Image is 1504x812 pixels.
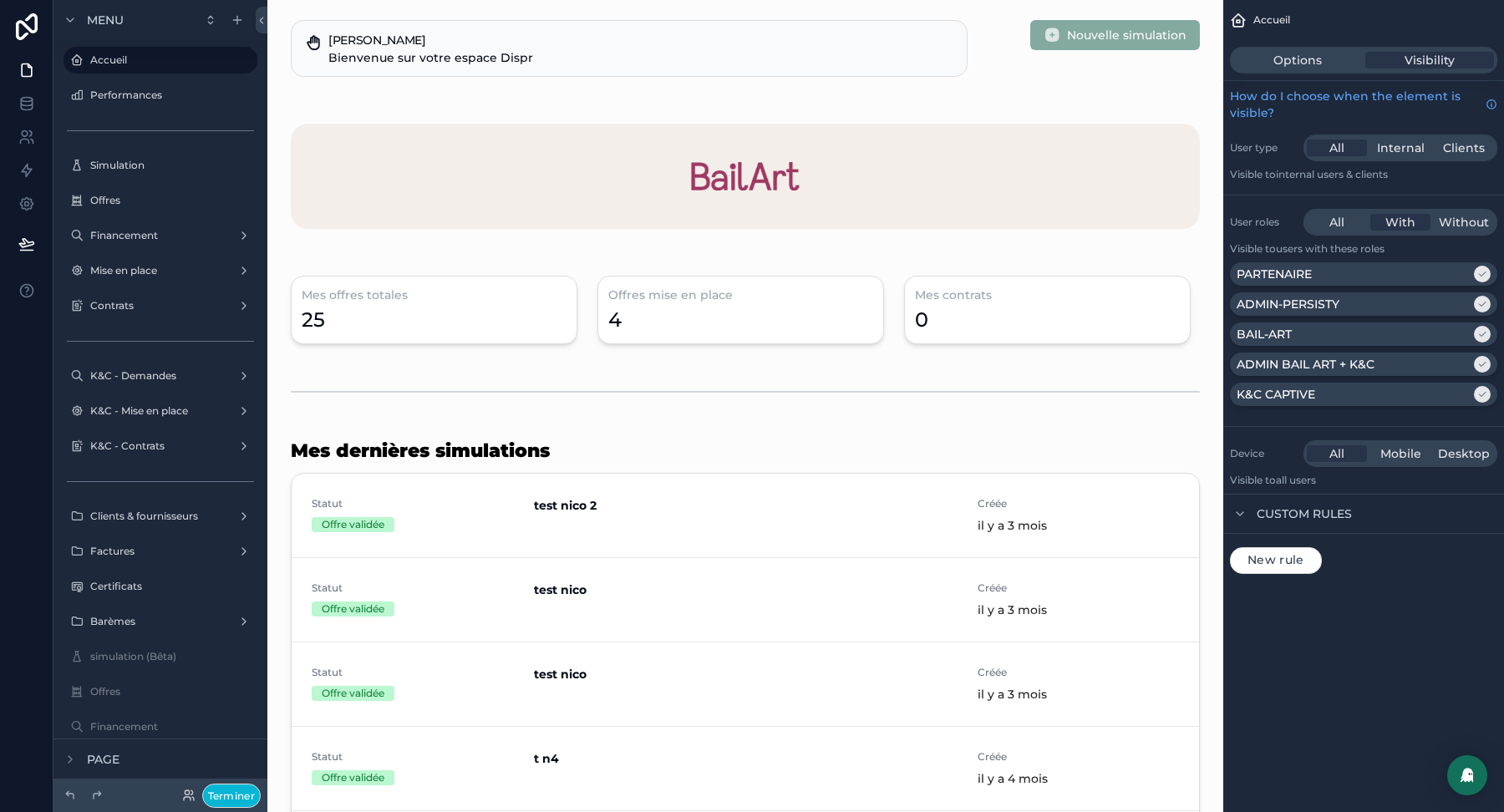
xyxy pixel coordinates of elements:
[1230,216,1297,229] label: User roles
[1273,52,1322,69] span: Options
[90,650,254,663] label: simulation (Bêta)
[64,152,257,179] a: Simulation
[1329,214,1344,231] span: All
[1385,214,1415,231] span: With
[90,439,231,453] label: K&C - Contrats
[64,433,257,459] a: K&C - Contrats
[64,257,257,284] a: Mise en place
[64,503,257,530] a: Clients & fournisseurs
[1241,553,1311,568] span: New rule
[90,580,254,593] label: Certificats
[90,720,254,733] label: Financement
[87,12,124,28] span: Menu
[1230,547,1322,574] button: New rule
[90,229,231,242] label: Financement
[1230,88,1497,121] a: How do I choose when the element is visible?
[90,53,247,67] label: Accueil
[90,685,254,698] label: Offres
[64,398,257,424] a: K&C - Mise en place
[90,404,231,418] label: K&C - Mise en place
[64,292,257,319] a: Contrats
[90,299,231,312] label: Contrats
[1276,242,1385,255] span: Users with these roles
[1253,13,1290,27] span: Accueil
[1276,474,1316,486] span: all users
[1329,445,1344,462] span: All
[1230,242,1497,256] p: Visible to
[1405,52,1455,69] span: Visibility
[1230,474,1497,487] p: Visible to
[64,678,257,705] a: Offres
[1329,140,1344,156] span: All
[64,608,257,635] a: Barèmes
[1230,141,1297,155] label: User type
[90,615,231,628] label: Barèmes
[90,89,254,102] label: Performances
[90,510,231,523] label: Clients & fournisseurs
[1230,447,1297,460] label: Device
[90,159,254,172] label: Simulation
[64,643,257,670] a: simulation (Bêta)
[90,264,231,277] label: Mise en place
[1237,296,1339,312] p: ADMIN-PERSISTY
[90,194,254,207] label: Offres
[90,369,231,383] label: K&C - Demandes
[1377,140,1425,156] span: Internal
[1438,445,1490,462] span: Desktop
[64,187,257,214] a: Offres
[1447,755,1487,795] div: Open Intercom Messenger
[1237,266,1312,282] p: PARTENAIRE
[90,545,231,558] label: Factures
[87,751,119,768] span: Page
[64,538,257,565] a: Factures
[64,82,257,109] a: Performances
[1237,326,1292,343] p: BAIL-ART
[1237,356,1374,373] p: ADMIN BAIL ART + K&C
[1380,445,1421,462] span: Mobile
[64,222,257,249] a: Financement
[64,573,257,600] a: Certificats
[1237,386,1315,403] p: K&C CAPTIVE
[1230,168,1497,181] p: Visible to
[1257,505,1352,522] span: Custom rules
[1443,140,1485,156] span: Clients
[202,784,261,808] button: Terminer
[64,363,257,389] a: K&C - Demandes
[1439,214,1489,231] span: Without
[64,47,257,74] a: Accueil
[1276,168,1388,180] span: Internal users & clients
[64,713,257,740] a: Financement
[1230,88,1479,121] span: How do I choose when the element is visible?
